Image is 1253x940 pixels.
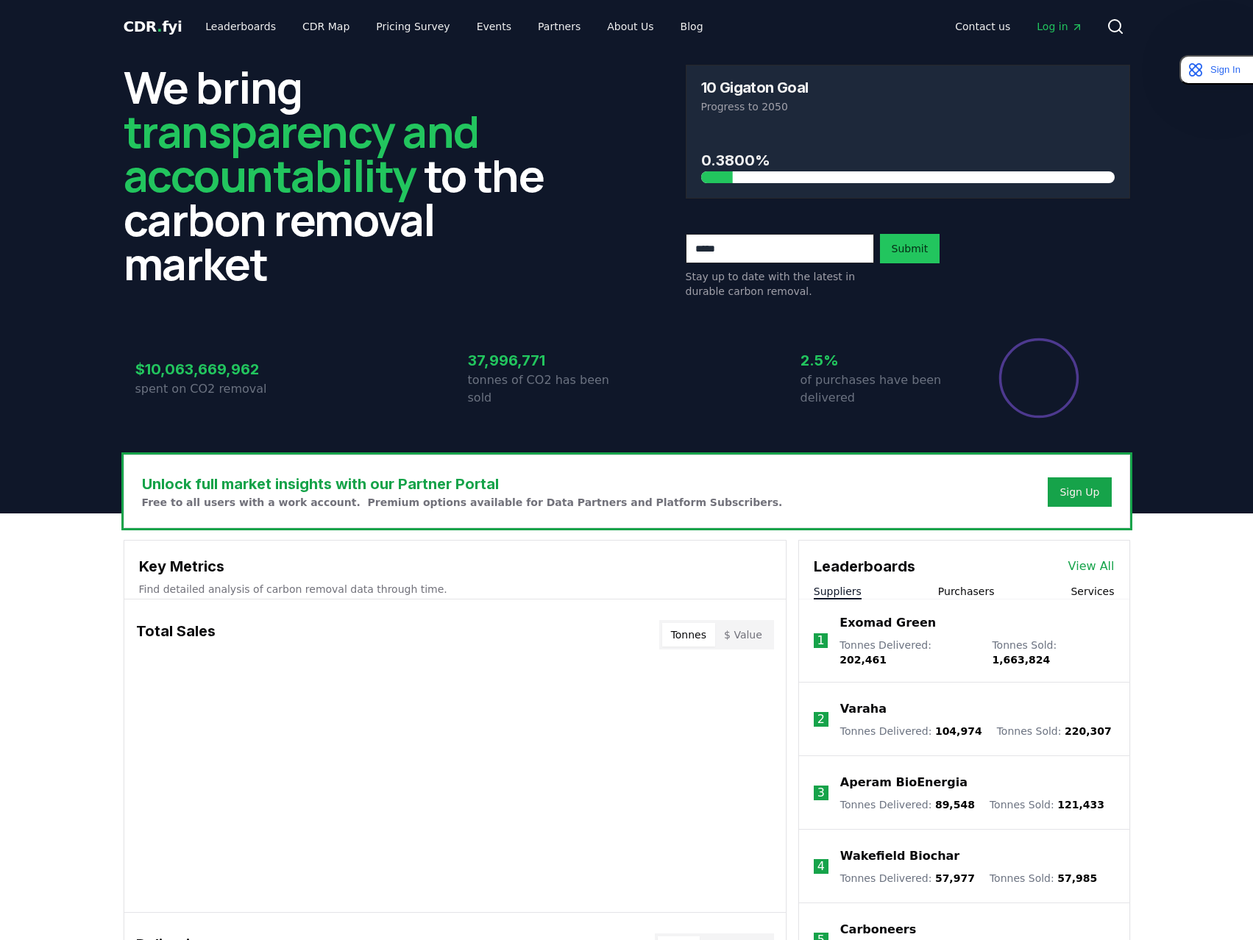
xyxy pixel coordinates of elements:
[194,13,288,40] a: Leaderboards
[1037,19,1082,34] span: Log in
[817,858,825,875] p: 4
[686,269,874,299] p: Stay up to date with the latest in durable carbon removal.
[526,13,592,40] a: Partners
[465,13,523,40] a: Events
[814,584,862,599] button: Suppliers
[669,13,715,40] a: Blog
[364,13,461,40] a: Pricing Survey
[801,371,959,407] p: of purchases have been delivered
[992,654,1050,666] span: 1,663,824
[124,101,479,205] span: transparency and accountability
[997,724,1112,738] p: Tonnes Sold :
[840,774,968,791] a: Aperam BioEnergia
[943,13,1094,40] nav: Main
[1065,725,1112,737] span: 220,307
[124,18,182,35] span: CDR fyi
[701,99,1115,114] p: Progress to 2050
[291,13,361,40] a: CDR Map
[468,349,627,371] h3: 37,996,771
[139,582,771,597] p: Find detailed analysis of carbon removal data through time.
[817,711,825,728] p: 2
[1071,584,1114,599] button: Services
[1025,13,1094,40] a: Log in
[1057,872,1097,884] span: 57,985
[840,847,959,865] a: Wakefield Biochar
[135,380,294,398] p: spent on CO2 removal
[1057,799,1104,811] span: 121,433
[157,18,162,35] span: .
[840,921,916,939] a: Carboneers
[817,784,825,802] p: 3
[135,358,294,380] h3: $10,063,669,962
[840,638,977,667] p: Tonnes Delivered :
[992,638,1114,667] p: Tonnes Sold :
[840,700,887,718] a: Varaha
[194,13,714,40] nav: Main
[817,632,824,649] p: 1
[142,473,783,495] h3: Unlock full market insights with our Partner Portal
[935,872,975,884] span: 57,977
[998,337,1080,419] div: Percentage of sales delivered
[1048,477,1111,507] button: Sign Up
[990,797,1104,812] p: Tonnes Sold :
[142,495,783,510] p: Free to all users with a work account. Premium options available for Data Partners and Platform S...
[840,614,936,632] a: Exomad Green
[595,13,665,40] a: About Us
[801,349,959,371] h3: 2.5%
[1068,558,1115,575] a: View All
[840,871,975,886] p: Tonnes Delivered :
[715,623,771,647] button: $ Value
[701,149,1115,171] h3: 0.3800%
[814,555,915,577] h3: Leaderboards
[136,620,216,649] h3: Total Sales
[124,65,568,285] h2: We bring to the carbon removal market
[1059,485,1099,499] a: Sign Up
[943,13,1022,40] a: Contact us
[880,234,940,263] button: Submit
[935,725,982,737] span: 104,974
[990,871,1097,886] p: Tonnes Sold :
[840,724,982,738] p: Tonnes Delivered :
[840,654,887,666] span: 202,461
[139,555,771,577] h3: Key Metrics
[701,80,809,95] h3: 10 Gigaton Goal
[124,16,182,37] a: CDR.fyi
[935,799,975,811] span: 89,548
[662,623,715,647] button: Tonnes
[840,797,975,812] p: Tonnes Delivered :
[468,371,627,407] p: tonnes of CO2 has been sold
[938,584,995,599] button: Purchasers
